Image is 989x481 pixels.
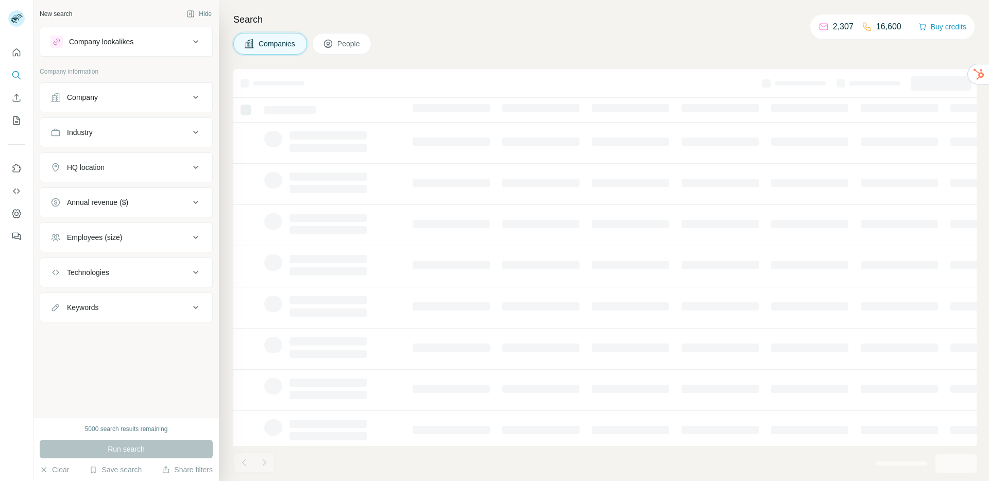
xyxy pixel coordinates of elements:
[8,43,25,62] button: Quick start
[918,20,966,34] button: Buy credits
[67,162,105,173] div: HQ location
[69,37,133,47] div: Company lookalikes
[67,302,98,313] div: Keywords
[179,6,219,22] button: Hide
[40,85,212,110] button: Company
[337,39,361,49] span: People
[40,260,212,285] button: Technologies
[40,120,212,145] button: Industry
[40,295,212,320] button: Keywords
[8,66,25,84] button: Search
[40,225,212,250] button: Employees (size)
[67,197,128,208] div: Annual revenue ($)
[8,89,25,107] button: Enrich CSV
[259,39,296,49] span: Companies
[40,29,212,54] button: Company lookalikes
[8,111,25,130] button: My lists
[89,465,142,475] button: Save search
[67,267,109,278] div: Technologies
[67,92,98,102] div: Company
[40,190,212,215] button: Annual revenue ($)
[8,182,25,200] button: Use Surfe API
[833,21,854,33] p: 2,307
[8,204,25,223] button: Dashboard
[67,127,93,138] div: Industry
[40,155,212,180] button: HQ location
[233,12,977,27] h4: Search
[8,227,25,246] button: Feedback
[85,424,168,434] div: 5000 search results remaining
[40,465,69,475] button: Clear
[40,67,213,76] p: Company information
[8,159,25,178] button: Use Surfe on LinkedIn
[162,465,213,475] button: Share filters
[876,21,901,33] p: 16,600
[67,232,122,243] div: Employees (size)
[40,9,72,19] div: New search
